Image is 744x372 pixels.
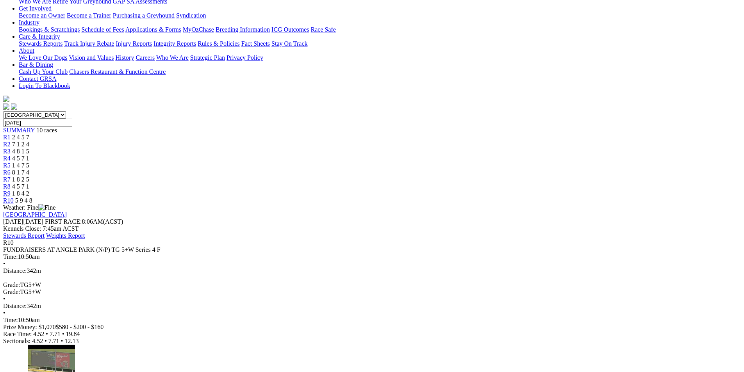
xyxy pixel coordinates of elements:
[62,331,64,337] span: •
[19,68,741,75] div: Bar & Dining
[3,232,45,239] a: Stewards Report
[64,40,114,47] a: Track Injury Rebate
[45,338,47,344] span: •
[61,338,63,344] span: •
[176,12,206,19] a: Syndication
[3,317,18,323] span: Time:
[19,40,741,47] div: Care & Integrity
[3,338,30,344] span: Sectionals:
[12,183,29,190] span: 4 5 7 1
[3,288,20,295] span: Grade:
[3,225,741,232] div: Kennels Close: 7:45am ACST
[56,324,104,330] span: $580 - $200 - $160
[271,40,307,47] a: Stay On Track
[156,54,189,61] a: Who We Are
[3,288,741,295] div: TG5+W
[19,12,741,19] div: Get Involved
[3,324,741,331] div: Prize Money: $1,070
[12,148,29,155] span: 4 8 1 5
[19,26,741,33] div: Industry
[227,54,263,61] a: Privacy Policy
[3,295,5,302] span: •
[125,26,181,33] a: Applications & Forms
[3,310,5,316] span: •
[3,183,11,190] span: R8
[12,134,29,141] span: 2 4 5 7
[66,331,80,337] span: 19.84
[3,317,741,324] div: 10:50am
[64,338,79,344] span: 12.13
[3,253,741,260] div: 10:50am
[3,148,11,155] a: R3
[3,162,11,169] a: R5
[3,155,11,162] a: R4
[3,119,72,127] input: Select date
[19,47,34,54] a: About
[19,26,80,33] a: Bookings & Scratchings
[3,218,23,225] span: [DATE]
[19,54,741,61] div: About
[48,338,59,344] span: 7.71
[69,68,166,75] a: Chasers Restaurant & Function Centre
[3,127,35,133] a: SUMMARY
[12,176,29,183] span: 1 8 2 5
[3,204,55,211] span: Weather: Fine
[3,211,67,218] a: [GEOGRAPHIC_DATA]
[19,19,39,26] a: Industry
[153,40,196,47] a: Integrity Reports
[19,61,53,68] a: Bar & Dining
[45,218,123,225] span: 8:06AM(ACST)
[310,26,335,33] a: Race Safe
[3,267,741,274] div: 342m
[3,239,14,246] span: R10
[198,40,240,47] a: Rules & Policies
[19,12,65,19] a: Become an Owner
[3,96,9,102] img: logo-grsa-white.png
[12,169,29,176] span: 8 1 7 4
[113,12,175,19] a: Purchasing a Greyhound
[3,260,5,267] span: •
[19,33,60,40] a: Care & Integrity
[11,103,17,110] img: twitter.svg
[3,197,14,204] span: R10
[38,204,55,211] img: Fine
[183,26,214,33] a: MyOzChase
[3,267,27,274] span: Distance:
[115,54,134,61] a: History
[3,331,32,337] span: Race Time:
[12,141,29,148] span: 7 1 2 4
[3,169,11,176] a: R6
[12,155,29,162] span: 4 5 7 1
[3,134,11,141] span: R1
[3,303,741,310] div: 342m
[12,162,29,169] span: 1 4 7 5
[3,253,18,260] span: Time:
[19,68,68,75] a: Cash Up Your Club
[3,218,43,225] span: [DATE]
[32,338,43,344] span: 4.52
[190,54,225,61] a: Strategic Plan
[12,190,29,197] span: 1 8 4 2
[3,176,11,183] a: R7
[46,331,48,337] span: •
[3,141,11,148] a: R2
[19,82,70,89] a: Login To Blackbook
[3,190,11,197] a: R9
[50,331,61,337] span: 7.71
[46,232,85,239] a: Weights Report
[19,40,62,47] a: Stewards Reports
[67,12,111,19] a: Become a Trainer
[216,26,270,33] a: Breeding Information
[3,303,27,309] span: Distance:
[69,54,114,61] a: Vision and Values
[136,54,155,61] a: Careers
[36,127,57,133] span: 10 races
[3,281,20,288] span: Grade:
